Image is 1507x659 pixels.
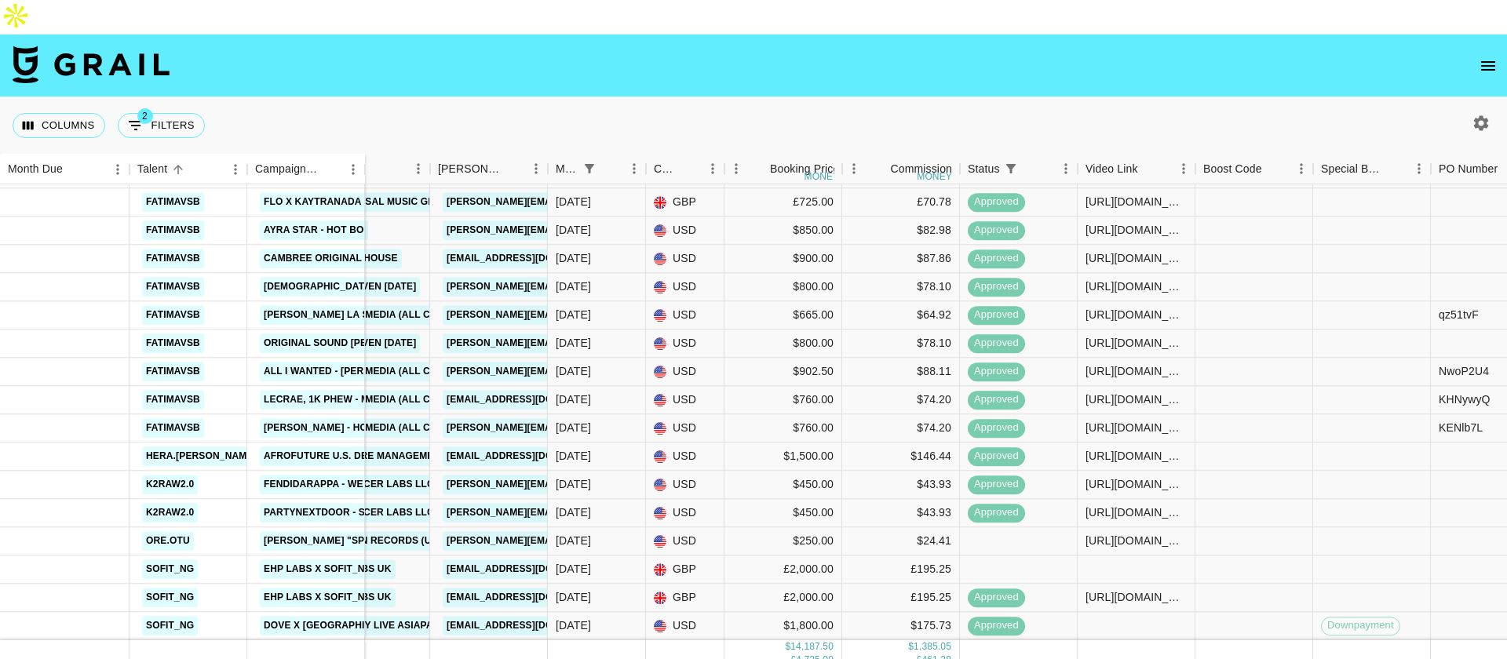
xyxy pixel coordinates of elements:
a: cambree original sound [260,249,403,268]
div: $900.00 [724,245,842,273]
div: Aug '25 [556,477,591,493]
div: $ [908,640,914,654]
div: Campaign (Type) [255,154,319,184]
span: approved [968,365,1025,380]
div: Month Due [8,154,63,184]
a: Producer Labs LLC [325,503,438,522]
div: $43.93 [842,471,960,499]
a: sofit_ng [142,588,198,607]
span: 2 [137,108,153,124]
a: hera.[PERSON_NAME] [142,446,261,466]
div: https://www.tiktok.com/@fatimavsb/video/7537735547666599190 [1086,195,1187,210]
div: £725.00 [724,188,842,217]
div: $87.86 [842,245,960,273]
div: $146.44 [842,442,960,471]
a: fatimavsb [142,390,204,410]
div: £195.25 [842,555,960,584]
a: [PERSON_NAME][EMAIL_ADDRESS][DOMAIN_NAME] [443,475,699,494]
div: 1,385.05 [914,640,951,654]
div: Aug '25 [556,279,591,295]
div: Aug '25 [556,421,591,436]
a: [EMAIL_ADDRESS][DOMAIN_NAME] [443,390,618,410]
a: [PERSON_NAME][EMAIL_ADDRESS][DOMAIN_NAME] [443,503,699,522]
div: KHNywyQ [1439,392,1491,408]
button: Menu [1172,157,1195,180]
a: [PERSON_NAME] La San - Feel Good [260,305,451,325]
span: approved [968,195,1025,210]
div: Aug '25 [556,308,591,323]
a: Ayra Star - Hot Body [260,220,381,240]
button: open drawer [1472,50,1504,82]
a: [PERSON_NAME][EMAIL_ADDRESS][PERSON_NAME][DOMAIN_NAME] [443,362,779,381]
a: Any given [DATE] [325,333,420,353]
button: Menu [106,158,130,181]
div: $450.00 [724,499,842,527]
div: $760.00 [724,414,842,442]
button: Show filters [1000,158,1022,180]
button: Sort [600,158,622,180]
div: GBP [646,188,724,217]
button: Menu [701,157,724,180]
a: k2raw2.0 [142,503,198,522]
a: original sound [PERSON_NAME] [260,333,435,353]
button: Sort [502,158,524,180]
a: Creed Media (All Campaigns) [325,362,488,381]
div: $250.00 [724,527,842,555]
span: approved [968,393,1025,408]
a: AMPLIFY LIVE ASIAPACIFIC PTE. LTD. [325,616,509,635]
div: https://www.tiktok.com/@fatimavsb/video/7535598479511391510 [1086,279,1187,295]
a: EHP Labs x Sofit_ngr 12 month Partnership 1/12 [260,588,527,607]
button: Menu [524,157,548,180]
div: https://www.instagram.com/reel/DNQvjOMCR7J [1086,364,1187,380]
a: Creed Media (All Campaigns) [325,305,488,325]
button: Sort [167,158,189,180]
div: USD [646,301,724,329]
a: [PERSON_NAME][EMAIL_ADDRESS][DOMAIN_NAME] [443,220,699,240]
div: Status [960,154,1078,184]
div: https://www.tiktok.com/@fatimavsb/video/7540795534324272406 [1086,223,1187,238]
div: USD [646,499,724,527]
div: $ [785,640,790,654]
div: PO Number [1439,154,1498,184]
a: sofit_ng [142,559,198,579]
div: Boost Code [1195,154,1313,184]
div: $665.00 [724,301,842,329]
span: approved [968,252,1025,267]
a: PARTYNEXTDOOR - SOMEBODY LOVES ME [260,503,471,522]
div: $850.00 [724,217,842,245]
div: https://www.tiktok.com/@fatimavsb/video/7534852396355292438 [1086,251,1187,267]
a: [DEMOGRAPHIC_DATA] - Thinkin About You [260,277,485,297]
button: Sort [1262,158,1284,180]
div: Month Due [548,154,646,184]
a: k2raw2.0 [142,475,198,494]
div: GBP [646,555,724,584]
div: Aug '25 [556,590,591,606]
div: Currency [646,154,724,184]
button: Menu [622,157,646,180]
div: USD [646,471,724,499]
div: Aug '25 [556,562,591,577]
a: [EMAIL_ADDRESS][DOMAIN_NAME] [443,164,618,184]
button: Show filters [578,158,600,180]
div: USD [646,329,724,358]
div: NwoP2U4 [1439,364,1489,380]
div: USD [646,273,724,301]
div: Aug '25 [556,336,591,351]
span: approved [968,591,1025,606]
div: $78.10 [842,273,960,301]
a: Dove x [GEOGRAPHIC_DATA] - 90 days Usage rights [260,616,533,635]
a: Afrofuture U.S. Debut in [GEOGRAPHIC_DATA] [260,446,509,466]
div: $760.00 [724,386,842,414]
div: Status [968,154,1000,184]
div: Talent [137,154,167,184]
div: USD [646,386,724,414]
div: https://www.tiktok.com/@fatimavsb/video/7540344843453598998 [1086,392,1187,408]
span: approved [968,337,1025,351]
div: https://www.tiktok.com/@fatimavsb/video/7534807750929354006 [1086,308,1187,323]
a: All I wanted - [PERSON_NAME] [260,362,425,381]
div: Special Booking Type [1321,154,1385,184]
span: approved [968,280,1025,295]
span: approved [968,421,1025,436]
div: Booking Price [770,154,839,184]
div: Booker [430,154,548,184]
